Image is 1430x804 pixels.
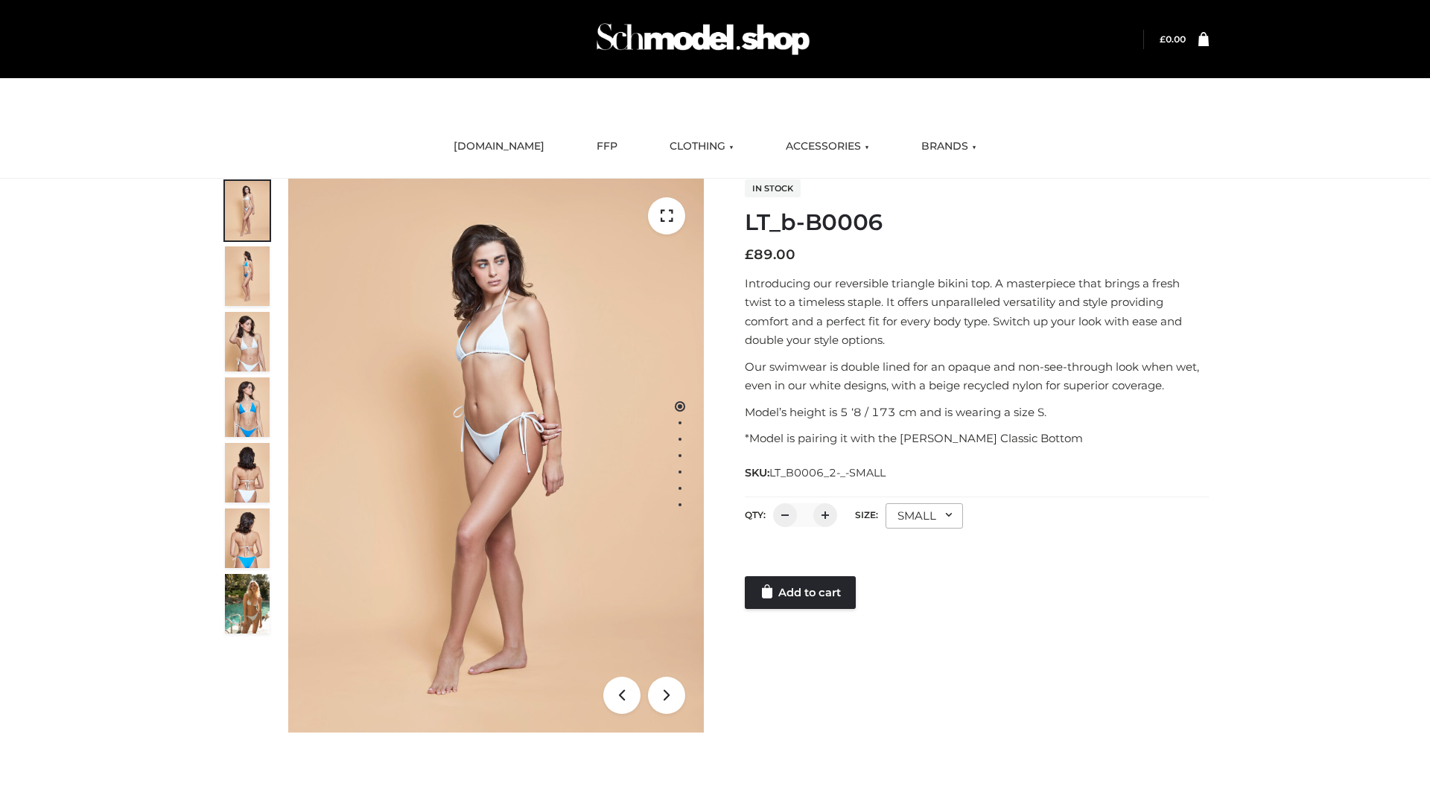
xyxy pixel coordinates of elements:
[1160,33,1166,45] span: £
[745,509,766,520] label: QTY:
[1160,33,1186,45] a: £0.00
[745,246,795,263] bdi: 89.00
[225,312,270,371] img: ArielClassicBikiniTop_CloudNine_AzureSky_OW114ECO_3-scaled.jpg
[288,179,704,733] img: ArielClassicBikiniTop_CloudNine_AzureSky_OW114ECO_1
[225,246,270,306] img: ArielClassicBikiniTop_CloudNine_AzureSky_OW114ECO_2-scaled.jpg
[658,130,745,163] a: CLOTHING
[769,466,886,479] span: LT_B0006_2-_-SMALL
[225,181,270,240] img: ArielClassicBikiniTop_CloudNine_AzureSky_OW114ECO_1-scaled.jpg
[442,130,556,163] a: [DOMAIN_NAME]
[591,10,815,68] img: Schmodel Admin 964
[745,274,1209,350] p: Introducing our reversible triangle bikini top. A masterpiece that brings a fresh twist to a time...
[225,508,270,568] img: ArielClassicBikiniTop_CloudNine_AzureSky_OW114ECO_8-scaled.jpg
[745,464,887,482] span: SKU:
[225,443,270,502] img: ArielClassicBikiniTop_CloudNine_AzureSky_OW114ECO_7-scaled.jpg
[745,403,1209,422] p: Model’s height is 5 ‘8 / 173 cm and is wearing a size S.
[1160,33,1186,45] bdi: 0.00
[855,509,878,520] label: Size:
[225,574,270,634] img: Arieltop_CloudNine_AzureSky2.jpg
[745,179,801,197] span: In stock
[910,130,988,163] a: BRANDS
[886,503,963,529] div: SMALL
[745,246,754,263] span: £
[745,429,1209,448] p: *Model is pairing it with the [PERSON_NAME] Classic Bottom
[225,377,270,437] img: ArielClassicBikiniTop_CloudNine_AzureSky_OW114ECO_4-scaled.jpg
[585,130,629,163] a: FFP
[775,130,880,163] a: ACCESSORIES
[745,357,1209,395] p: Our swimwear is double lined for an opaque and non-see-through look when wet, even in our white d...
[745,209,1209,236] h1: LT_b-B0006
[745,576,856,609] a: Add to cart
